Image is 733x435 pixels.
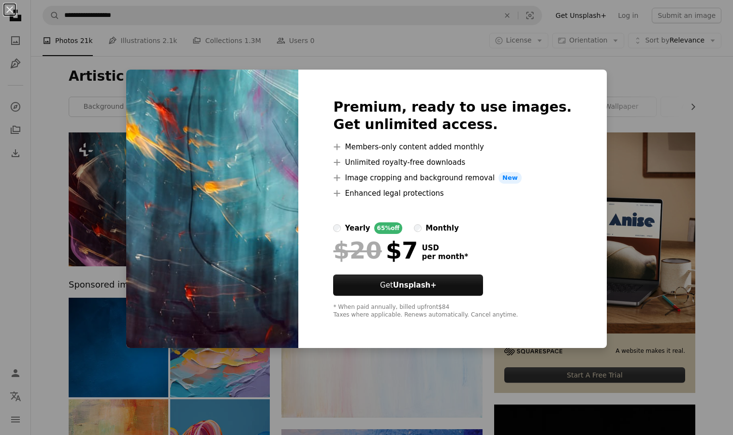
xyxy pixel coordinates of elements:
span: per month * [422,252,468,261]
li: Members-only content added monthly [333,141,572,153]
h2: Premium, ready to use images. Get unlimited access. [333,99,572,133]
strong: Unsplash+ [393,281,437,290]
div: * When paid annually, billed upfront $84 Taxes where applicable. Renews automatically. Cancel any... [333,304,572,319]
div: 65% off [374,222,403,234]
span: $20 [333,238,381,263]
input: yearly65%off [333,224,341,232]
li: Image cropping and background removal [333,172,572,184]
li: Enhanced legal protections [333,188,572,199]
div: $7 [333,238,418,263]
li: Unlimited royalty-free downloads [333,157,572,168]
img: premium_photo-1669533188185-65e346a34190 [126,70,298,348]
button: GetUnsplash+ [333,275,483,296]
span: New [498,172,522,184]
div: yearly [345,222,370,234]
div: monthly [425,222,459,234]
span: USD [422,244,468,252]
input: monthly [414,224,422,232]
